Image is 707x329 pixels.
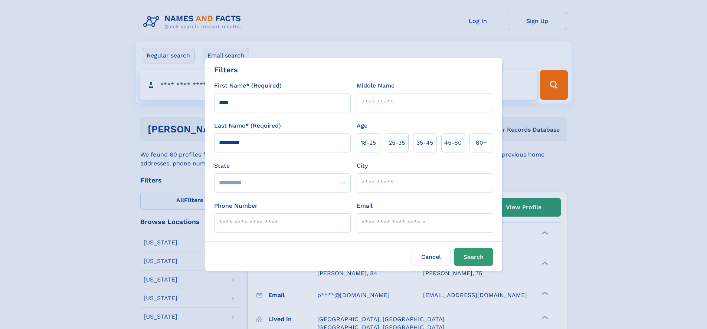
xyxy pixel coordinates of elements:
span: 35‑45 [416,138,433,147]
label: City [357,161,368,170]
span: 18‑25 [361,138,376,147]
label: Last Name* (Required) [214,121,281,130]
label: Email [357,201,373,210]
span: 25‑35 [389,138,405,147]
label: State [214,161,351,170]
label: Cancel [412,248,451,266]
label: Middle Name [357,81,395,90]
button: Search [454,248,493,266]
span: 45‑60 [444,138,462,147]
label: Age [357,121,367,130]
label: Phone Number [214,201,258,210]
div: Filters [214,64,238,75]
span: 60+ [476,138,487,147]
label: First Name* (Required) [214,81,282,90]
